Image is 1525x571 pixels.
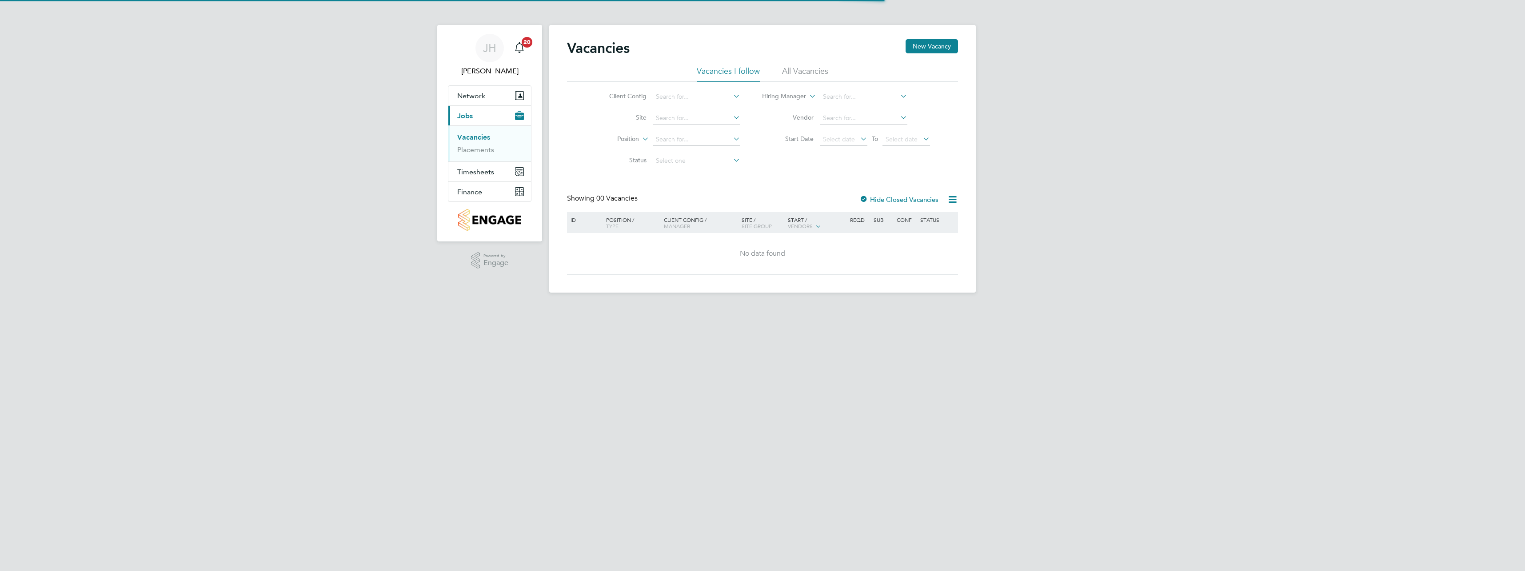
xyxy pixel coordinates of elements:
[848,212,871,227] div: Reqd
[448,182,531,201] button: Finance
[859,195,938,204] label: Hide Closed Vacancies
[448,66,531,76] span: Jake Harvey
[522,37,532,48] span: 20
[894,212,918,227] div: Conf
[739,212,786,233] div: Site /
[448,209,531,231] a: Go to home page
[457,168,494,176] span: Timesheets
[906,39,958,53] button: New Vacancy
[596,194,638,203] span: 00 Vacancies
[471,252,509,269] a: Powered byEngage
[653,112,740,125] input: Search for...
[664,222,690,229] span: Manager
[606,222,619,229] span: Type
[653,91,740,103] input: Search for...
[595,92,647,100] label: Client Config
[437,25,542,241] nav: Main navigation
[448,34,531,76] a: JH[PERSON_NAME]
[568,249,957,258] div: No data found
[653,133,740,146] input: Search for...
[483,259,508,267] span: Engage
[599,212,662,233] div: Position /
[448,106,531,125] button: Jobs
[886,135,918,143] span: Select date
[755,92,806,101] label: Hiring Manager
[457,112,473,120] span: Jobs
[511,34,528,62] a: 20
[653,155,740,167] input: Select one
[782,66,828,82] li: All Vacancies
[588,135,639,144] label: Position
[788,222,813,229] span: Vendors
[483,42,496,54] span: JH
[869,133,881,145] span: To
[448,162,531,181] button: Timesheets
[820,112,907,125] input: Search for...
[871,212,894,227] div: Sub
[786,212,848,234] div: Start /
[762,113,814,121] label: Vendor
[567,39,630,57] h2: Vacancies
[568,212,599,227] div: ID
[457,145,494,154] a: Placements
[820,91,907,103] input: Search for...
[458,209,521,231] img: countryside-properties-logo-retina.png
[448,125,531,161] div: Jobs
[762,135,814,143] label: Start Date
[662,212,739,233] div: Client Config /
[457,133,490,141] a: Vacancies
[823,135,855,143] span: Select date
[567,194,639,203] div: Showing
[448,86,531,105] button: Network
[697,66,760,82] li: Vacancies I follow
[742,222,772,229] span: Site Group
[457,188,482,196] span: Finance
[595,113,647,121] label: Site
[595,156,647,164] label: Status
[918,212,957,227] div: Status
[457,92,485,100] span: Network
[483,252,508,260] span: Powered by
